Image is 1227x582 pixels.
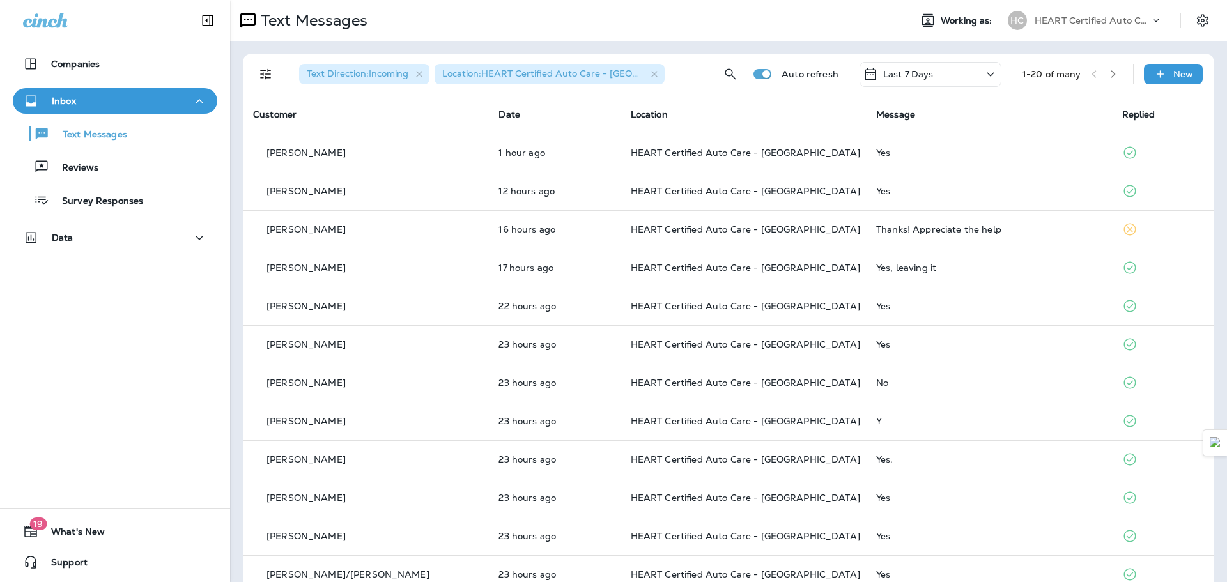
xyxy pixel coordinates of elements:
[876,493,1101,503] div: Yes
[1173,69,1193,79] p: New
[266,186,346,196] p: [PERSON_NAME]
[253,61,279,87] button: Filters
[13,88,217,114] button: Inbox
[876,454,1101,464] div: Yes.
[52,96,76,106] p: Inbox
[782,69,838,79] p: Auto refresh
[1122,109,1155,120] span: Replied
[266,263,346,273] p: [PERSON_NAME]
[876,109,915,120] span: Message
[876,569,1101,579] div: Yes
[498,301,610,311] p: Oct 14, 2025 09:50 AM
[631,530,860,542] span: HEART Certified Auto Care - [GEOGRAPHIC_DATA]
[498,378,610,388] p: Oct 14, 2025 09:20 AM
[49,195,143,208] p: Survey Responses
[631,147,860,158] span: HEART Certified Auto Care - [GEOGRAPHIC_DATA]
[498,454,610,464] p: Oct 14, 2025 09:06 AM
[876,148,1101,158] div: Yes
[1008,11,1027,30] div: HC
[266,378,346,388] p: [PERSON_NAME]
[498,339,610,349] p: Oct 14, 2025 09:20 AM
[631,109,668,120] span: Location
[266,416,346,426] p: [PERSON_NAME]
[13,120,217,147] button: Text Messages
[266,339,346,349] p: [PERSON_NAME]
[718,61,743,87] button: Search Messages
[435,64,665,84] div: Location:HEART Certified Auto Care - [GEOGRAPHIC_DATA]
[190,8,226,33] button: Collapse Sidebar
[498,109,520,120] span: Date
[498,493,610,503] p: Oct 14, 2025 09:04 AM
[266,148,346,158] p: [PERSON_NAME]
[941,15,995,26] span: Working as:
[631,492,860,503] span: HEART Certified Auto Care - [GEOGRAPHIC_DATA]
[266,531,346,541] p: [PERSON_NAME]
[883,69,934,79] p: Last 7 Days
[13,51,217,77] button: Companies
[266,569,429,579] p: [PERSON_NAME]/[PERSON_NAME]
[631,262,860,273] span: HEART Certified Auto Care - [GEOGRAPHIC_DATA]
[266,454,346,464] p: [PERSON_NAME]
[498,569,610,579] p: Oct 14, 2025 09:03 AM
[1022,69,1081,79] div: 1 - 20 of many
[876,531,1101,541] div: Yes
[498,416,610,426] p: Oct 14, 2025 09:19 AM
[498,148,610,158] p: Oct 15, 2025 07:03 AM
[13,187,217,213] button: Survey Responses
[1191,9,1214,32] button: Settings
[266,224,346,234] p: [PERSON_NAME]
[876,339,1101,349] div: Yes
[266,301,346,311] p: [PERSON_NAME]
[13,519,217,544] button: 19What's New
[876,416,1101,426] div: Y
[498,224,610,234] p: Oct 14, 2025 03:48 PM
[38,557,88,572] span: Support
[51,59,100,69] p: Companies
[876,186,1101,196] div: Yes
[498,263,610,273] p: Oct 14, 2025 03:27 PM
[631,569,860,580] span: HEART Certified Auto Care - [GEOGRAPHIC_DATA]
[876,224,1101,234] div: Thanks! Appreciate the help
[631,185,860,197] span: HEART Certified Auto Care - [GEOGRAPHIC_DATA]
[29,517,47,530] span: 19
[50,129,127,141] p: Text Messages
[631,224,860,235] span: HEART Certified Auto Care - [GEOGRAPHIC_DATA]
[631,300,860,312] span: HEART Certified Auto Care - [GEOGRAPHIC_DATA]
[498,186,610,196] p: Oct 14, 2025 08:47 PM
[498,531,610,541] p: Oct 14, 2025 09:03 AM
[266,493,346,503] p: [PERSON_NAME]
[631,339,860,350] span: HEART Certified Auto Care - [GEOGRAPHIC_DATA]
[1210,437,1221,448] img: Detect Auto
[876,301,1101,311] div: Yes
[52,233,73,243] p: Data
[876,263,1101,273] div: Yes, leaving it
[256,11,367,30] p: Text Messages
[13,225,217,250] button: Data
[631,415,860,427] span: HEART Certified Auto Care - [GEOGRAPHIC_DATA]
[1035,15,1150,26] p: HEART Certified Auto Care
[49,162,98,174] p: Reviews
[253,109,297,120] span: Customer
[307,68,408,79] span: Text Direction : Incoming
[876,378,1101,388] div: No
[13,549,217,575] button: Support
[13,153,217,180] button: Reviews
[299,64,429,84] div: Text Direction:Incoming
[442,68,707,79] span: Location : HEART Certified Auto Care - [GEOGRAPHIC_DATA]
[631,454,860,465] span: HEART Certified Auto Care - [GEOGRAPHIC_DATA]
[38,526,105,542] span: What's New
[631,377,860,388] span: HEART Certified Auto Care - [GEOGRAPHIC_DATA]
